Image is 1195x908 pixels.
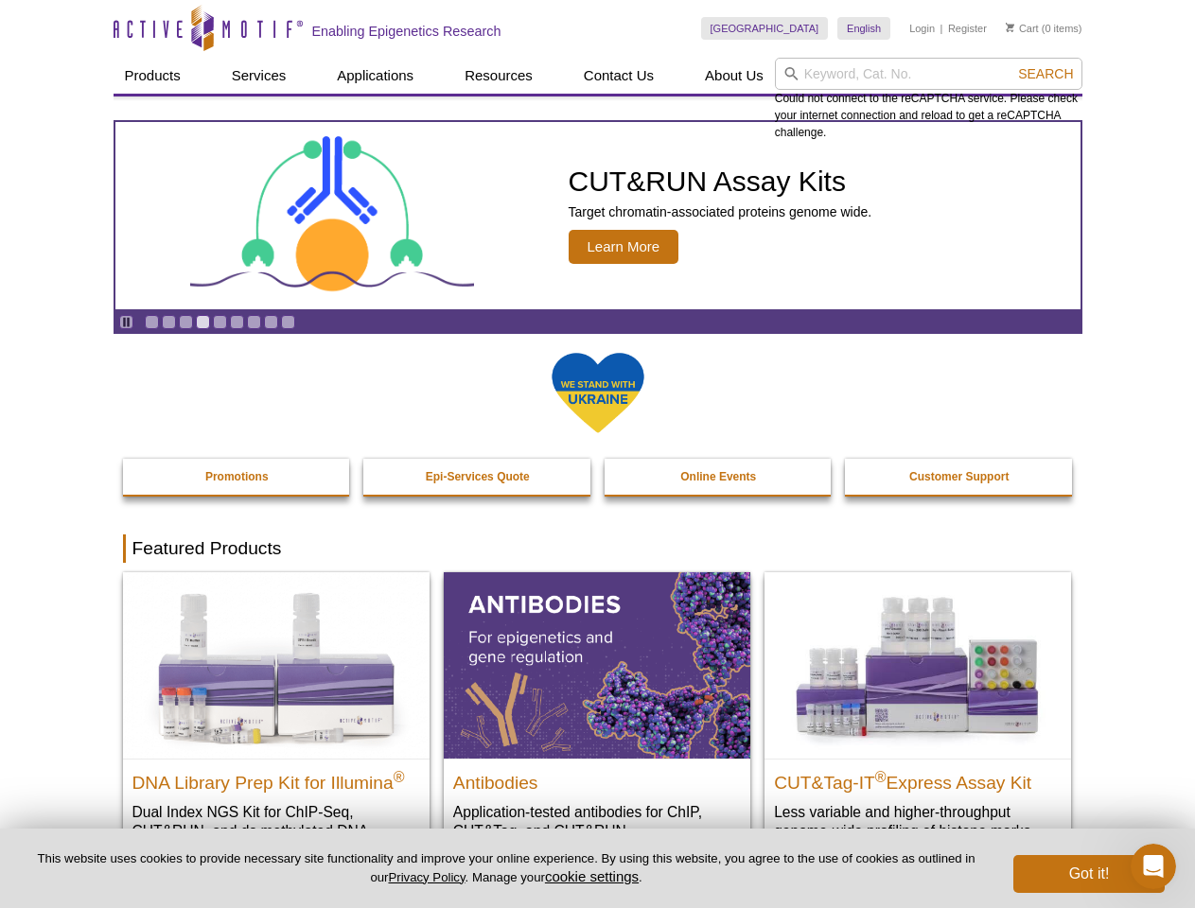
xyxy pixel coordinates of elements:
img: All Antibodies [444,572,750,758]
a: All Antibodies Antibodies Application-tested antibodies for ChIP, CUT&Tag, and CUT&RUN. [444,572,750,859]
h2: CUT&Tag-IT Express Assay Kit [774,764,1062,793]
a: CUT&Tag-IT® Express Assay Kit CUT&Tag-IT®Express Assay Kit Less variable and higher-throughput ge... [764,572,1071,859]
a: Go to slide 1 [145,315,159,329]
a: Services [220,58,298,94]
span: Search [1018,66,1073,81]
img: We Stand With Ukraine [551,351,645,435]
a: [GEOGRAPHIC_DATA] [701,17,829,40]
a: Go to slide 7 [247,315,261,329]
img: CUT&Tag-IT® Express Assay Kit [764,572,1071,758]
img: Your Cart [1006,23,1014,32]
a: Cart [1006,22,1039,35]
button: Search [1012,65,1079,82]
a: Products [114,58,192,94]
p: Dual Index NGS Kit for ChIP-Seq, CUT&RUN, and ds methylated DNA assays. [132,802,420,860]
div: Could not connect to the reCAPTCHA service. Please check your internet connection and reload to g... [775,58,1082,141]
a: Toggle autoplay [119,315,133,329]
li: (0 items) [1006,17,1082,40]
a: Go to slide 2 [162,315,176,329]
a: Contact Us [572,58,665,94]
a: Go to slide 6 [230,315,244,329]
a: Customer Support [845,459,1074,495]
li: | [940,17,943,40]
sup: ® [875,768,887,784]
a: Promotions [123,459,352,495]
a: Online Events [605,459,834,495]
p: Less variable and higher-throughput genome-wide profiling of histone marks​. [774,802,1062,841]
strong: Customer Support [909,470,1009,483]
iframe: Intercom live chat [1131,844,1176,889]
a: Applications [325,58,425,94]
h2: Enabling Epigenetics Research [312,23,501,40]
input: Keyword, Cat. No. [775,58,1082,90]
p: Application-tested antibodies for ChIP, CUT&Tag, and CUT&RUN. [453,802,741,841]
h2: Featured Products [123,534,1073,563]
p: This website uses cookies to provide necessary site functionality and improve your online experie... [30,850,982,886]
h2: Antibodies [453,764,741,793]
button: Got it! [1013,855,1165,893]
a: DNA Library Prep Kit for Illumina DNA Library Prep Kit for Illumina® Dual Index NGS Kit for ChIP-... [123,572,430,878]
button: cookie settings [545,868,639,884]
a: Go to slide 9 [281,315,295,329]
sup: ® [394,768,405,784]
strong: Epi-Services Quote [426,470,530,483]
a: CUT&RUN Assay Kits CUT&RUN Assay Kits Target chromatin-associated proteins genome wide. Learn More [115,122,1081,309]
a: Epi-Services Quote [363,459,592,495]
h2: CUT&RUN Assay Kits [569,167,872,196]
strong: Online Events [680,470,756,483]
a: Privacy Policy [388,870,465,884]
a: Login [909,22,935,35]
strong: Promotions [205,470,269,483]
a: English [837,17,890,40]
p: Target chromatin-associated proteins genome wide. [569,203,872,220]
a: Go to slide 5 [213,315,227,329]
a: Register [948,22,987,35]
a: Go to slide 4 [196,315,210,329]
a: About Us [694,58,775,94]
a: Resources [453,58,544,94]
h2: DNA Library Prep Kit for Illumina [132,764,420,793]
a: Go to slide 3 [179,315,193,329]
a: Go to slide 8 [264,315,278,329]
img: CUT&RUN Assay Kits [190,130,474,303]
span: Learn More [569,230,679,264]
img: DNA Library Prep Kit for Illumina [123,572,430,758]
article: CUT&RUN Assay Kits [115,122,1081,309]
